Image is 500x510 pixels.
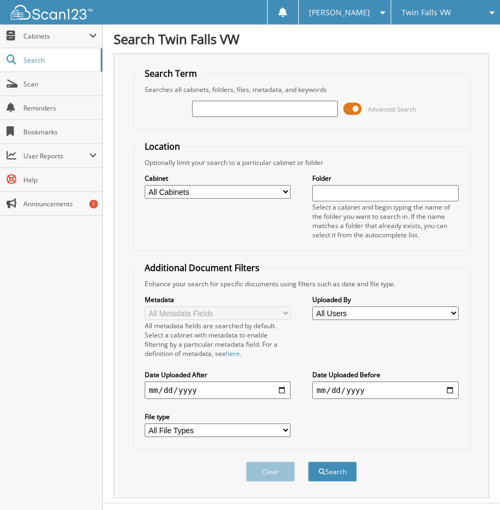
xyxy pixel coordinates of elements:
span: [PERSON_NAME] [309,9,370,16]
legend: Additional Document Filters [139,262,265,274]
label: Date Uploaded Before [312,370,459,379]
span: User Reports [23,151,89,161]
h1: Search Twin Falls VW [114,30,489,48]
span: Announcements [23,199,97,208]
span: Cabinets [23,32,89,41]
div: 1 [89,200,98,208]
label: Metadata [145,295,291,304]
label: Cabinet [145,174,291,183]
label: Folder [312,174,459,183]
div: Searches all cabinets, folders, files, metadata, and keywords [139,85,464,94]
img: scan123-logo-white.svg [11,5,92,20]
span: Search [23,56,95,65]
span: Help [23,175,97,185]
span: Bookmarks [23,127,97,137]
span: Twin Falls VW [402,9,451,16]
a: here [226,349,240,358]
div: All metadata fields are searched by default. Select a cabinet with metadata to enable filtering b... [145,321,291,358]
label: File type [145,412,291,421]
div: Optionally limit your search to a particular cabinet or folder [139,158,464,167]
legend: Location [139,140,186,152]
div: Enhance your search for specific documents using filters such as date and file type. [139,279,464,288]
div: Select a cabinet and begin typing the name of the folder you want to search in. If the name match... [312,202,459,239]
input: start [145,382,291,399]
span: Reminders [23,103,97,113]
legend: Search Term [139,67,202,79]
span: Advanced Search [368,105,416,113]
button: Search [308,462,357,482]
button: Clear [246,462,295,482]
label: Date Uploaded After [145,370,291,379]
span: Scan [23,79,97,89]
label: Uploaded By [312,295,459,304]
input: end [312,382,459,399]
